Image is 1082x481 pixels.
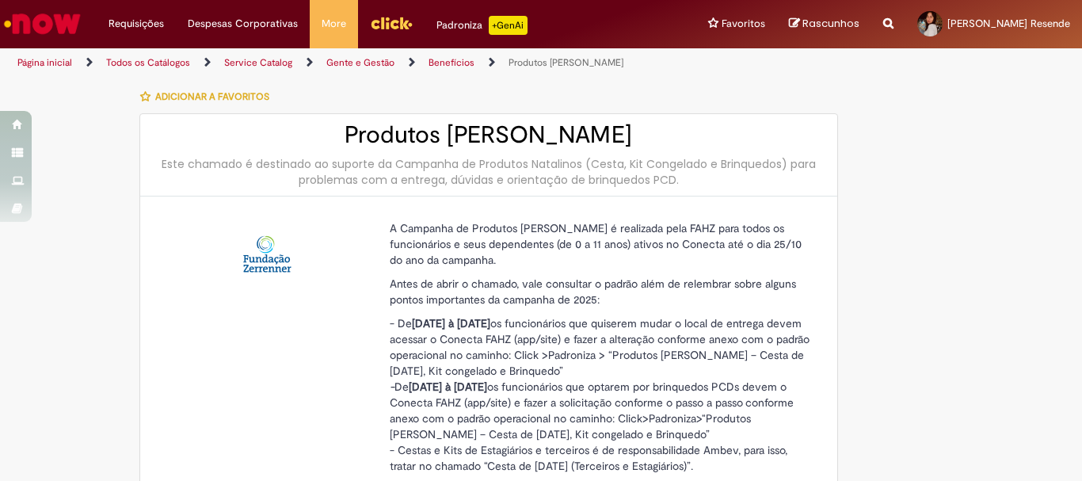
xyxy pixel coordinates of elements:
[412,316,490,330] strong: [DATE] à [DATE]
[390,221,802,267] span: A Campanha de Produtos [PERSON_NAME] é realizada pela FAHZ para todos os funcionários e seus depe...
[139,80,278,113] button: Adicionar a Favoritos
[390,380,794,441] span: De os funcionários que optarem por brinquedos PCDs devem o Conecta FAHZ (app/site) e fazer a soli...
[489,16,528,35] p: +GenAi
[409,380,487,394] strong: [DATE] à [DATE]
[224,56,292,69] a: Service Catalog
[106,56,190,69] a: Todos os Catálogos
[322,16,346,32] span: More
[242,228,292,279] img: Produtos Natalinos - FAHZ
[429,56,474,69] a: Benefícios
[390,277,796,307] span: Antes de abrir o chamado, vale consultar o padrão além de relembrar sobre alguns pontos important...
[509,56,623,69] a: Produtos [PERSON_NAME]
[802,16,859,31] span: Rascunhos
[326,56,394,69] a: Gente e Gestão
[789,17,859,32] a: Rascunhos
[370,11,413,35] img: click_logo_yellow_360x200.png
[156,122,821,148] h2: Produtos [PERSON_NAME]
[188,16,298,32] span: Despesas Corporativas
[390,380,394,394] em: -
[155,90,269,103] span: Adicionar a Favoritos
[722,16,765,32] span: Favoritos
[2,8,83,40] img: ServiceNow
[109,16,164,32] span: Requisições
[436,16,528,35] div: Padroniza
[17,56,72,69] a: Página inicial
[947,17,1070,30] span: [PERSON_NAME] Resende
[390,316,810,378] span: - De os funcionários que quiserem mudar o local de entrega devem acessar o Conecta FAHZ (app/site...
[390,443,787,473] span: - Cestas e Kits de Estagiários e terceiros é de responsabilidade Ambev, para isso, tratar no cham...
[12,48,710,78] ul: Trilhas de página
[156,156,821,188] div: Este chamado é destinado ao suporte da Campanha de Produtos Natalinos (Cesta, Kit Congelado e Bri...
